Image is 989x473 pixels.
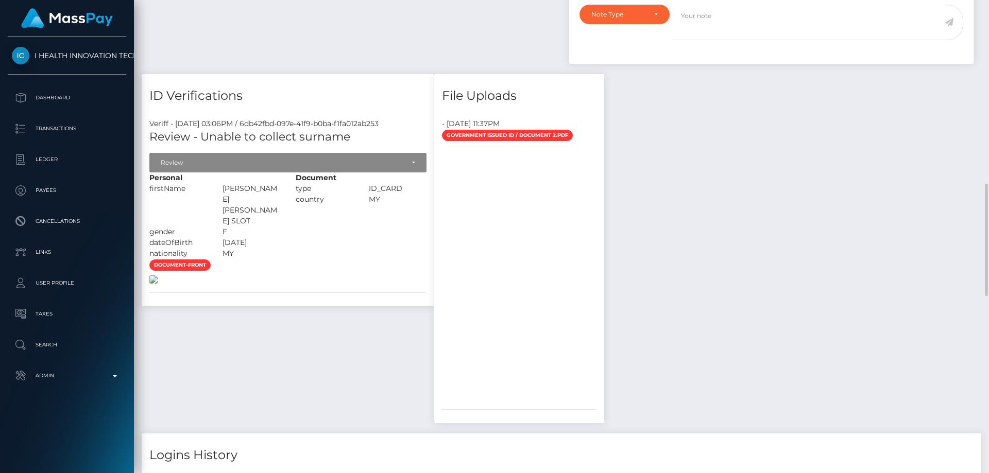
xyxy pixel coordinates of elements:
[8,147,126,172] a: Ledger
[12,275,122,291] p: User Profile
[8,178,126,203] a: Payees
[149,87,427,105] h4: ID Verifications
[12,337,122,353] p: Search
[12,47,29,64] img: I HEALTH INNOVATION TECH CORP
[8,85,126,111] a: Dashboard
[361,194,434,205] div: MY
[442,144,596,401] iframe: PDF Embed API
[149,129,427,145] h5: Review - Unable to collect surname
[149,446,974,464] h4: Logins History
[215,226,288,237] div: F
[142,183,215,226] div: firstName
[149,173,182,182] strong: Personal
[442,130,573,141] span: Government issued ID / Document 2.pdf
[12,183,122,198] p: Payees
[142,118,434,129] div: Veriff - [DATE] 03:06PM / 6db42fbd-097e-41f9-b0ba-f1fa012ab253
[12,152,122,167] p: Ledger
[215,237,288,248] div: [DATE]
[591,10,646,19] div: Note Type
[8,51,126,60] span: I HEALTH INNOVATION TECH CORP
[8,208,126,234] a: Cancellations
[215,183,288,226] div: [PERSON_NAME] [PERSON_NAME] SLOT
[8,363,126,389] a: Admin
[442,87,596,105] h4: File Uploads
[8,301,126,327] a: Taxes
[12,90,122,106] p: Dashboard
[12,368,122,383] p: Admin
[8,239,126,265] a: Links
[296,173,336,182] strong: Document
[21,8,113,28] img: MassPay Logo
[12,244,122,260] p: Links
[12,121,122,136] p: Transactions
[12,306,122,322] p: Taxes
[8,270,126,296] a: User Profile
[142,237,215,248] div: dateOfBirth
[288,183,361,194] div: type
[361,183,434,194] div: ID_CARD
[215,248,288,259] div: MY
[8,116,126,142] a: Transactions
[142,226,215,237] div: gender
[149,153,427,172] button: Review
[434,118,604,129] div: - [DATE] 11:37PM
[288,194,361,205] div: country
[149,259,211,271] span: document-front
[149,275,158,284] img: 1b08b06b-17cf-44d1-86c9-c45c316732b0
[12,214,122,229] p: Cancellations
[8,332,126,358] a: Search
[579,5,670,24] button: Note Type
[142,248,215,259] div: nationality
[161,159,404,167] div: Review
